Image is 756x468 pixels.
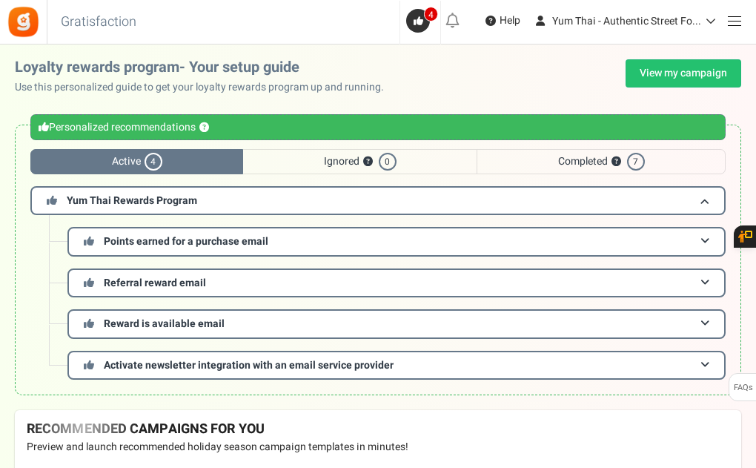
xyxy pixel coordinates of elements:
[611,157,621,167] button: ?
[720,6,749,35] a: Menu
[496,13,520,28] span: Help
[30,114,726,140] div: Personalized recommendations
[30,149,243,174] span: Active
[363,157,373,167] button: ?
[406,9,440,33] a: 4
[27,422,729,437] h4: RECOMMENDED CAMPAIGNS FOR YOU
[67,193,197,208] span: Yum Thai Rewards Program
[7,5,40,39] img: Gratisfaction
[552,13,701,29] span: Yum Thai - Authentic Street Fo...
[626,59,741,88] a: View my campaign
[15,80,396,95] p: Use this personalized guide to get your loyalty rewards program up and running.
[104,316,225,332] span: Reward is available email
[44,7,153,37] h3: Gratisfaction
[145,153,162,171] span: 4
[199,123,209,133] button: ?
[477,149,726,174] span: Completed
[243,149,477,174] span: Ignored
[627,153,645,171] span: 7
[480,9,526,33] a: Help
[104,357,394,373] span: Activate newsletter integration with an email service provider
[27,440,729,455] p: Preview and launch recommended holiday season campaign templates in minutes!
[104,275,206,291] span: Referral reward email
[424,7,438,22] span: 4
[379,153,397,171] span: 0
[15,59,396,76] h2: Loyalty rewards program- Your setup guide
[104,234,268,249] span: Points earned for a purchase email
[733,374,753,402] span: FAQs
